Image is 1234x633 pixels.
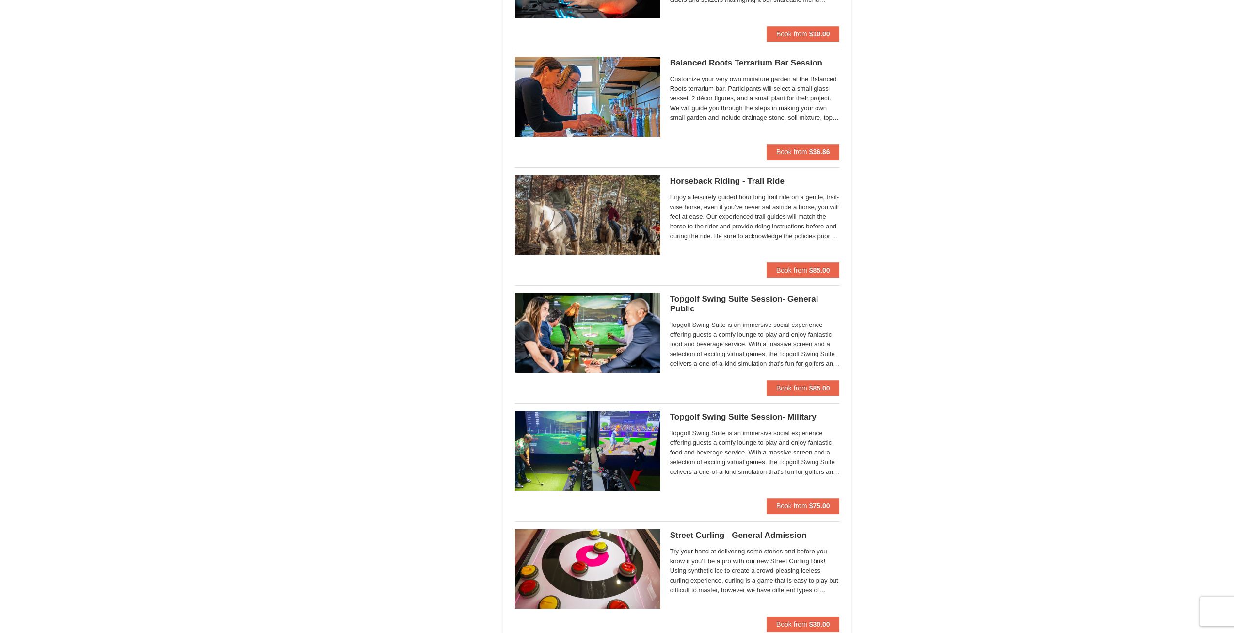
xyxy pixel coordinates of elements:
[767,380,840,396] button: Book from $85.00
[767,617,840,632] button: Book from $30.00
[809,384,830,392] strong: $85.00
[809,266,830,274] strong: $85.00
[670,547,840,595] span: Try your hand at delivering some stones and before you know it you’ll be a pro with our new Stree...
[670,412,840,422] h5: Topgolf Swing Suite Session- Military
[809,502,830,510] strong: $75.00
[670,428,840,477] span: Topgolf Swing Suite is an immersive social experience offering guests a comfy lounge to play and ...
[776,384,807,392] span: Book from
[776,148,807,156] span: Book from
[670,58,840,68] h5: Balanced Roots Terrarium Bar Session
[776,502,807,510] span: Book from
[670,193,840,241] span: Enjoy a leisurely guided hour long trail ride on a gentle, trail-wise horse, even if you’ve never...
[515,411,660,490] img: 19664770-40-fe46a84b.jpg
[809,620,830,628] strong: $30.00
[767,144,840,160] button: Book from $36.86
[670,320,840,369] span: Topgolf Swing Suite is an immersive social experience offering guests a comfy lounge to play and ...
[809,148,830,156] strong: $36.86
[515,175,660,255] img: 21584748-79-4e8ac5ed.jpg
[809,30,830,38] strong: $10.00
[515,293,660,373] img: 19664770-17-d333e4c3.jpg
[670,177,840,186] h5: Horseback Riding - Trail Ride
[515,529,660,609] img: 15390471-88-44377514.jpg
[767,498,840,514] button: Book from $75.00
[670,531,840,540] h5: Street Curling - General Admission
[776,30,807,38] span: Book from
[776,620,807,628] span: Book from
[767,262,840,278] button: Book from $85.00
[776,266,807,274] span: Book from
[767,26,840,42] button: Book from $10.00
[670,74,840,123] span: Customize your very own miniature garden at the Balanced Roots terrarium bar. Participants will s...
[670,294,840,314] h5: Topgolf Swing Suite Session- General Public
[515,57,660,136] img: 18871151-30-393e4332.jpg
